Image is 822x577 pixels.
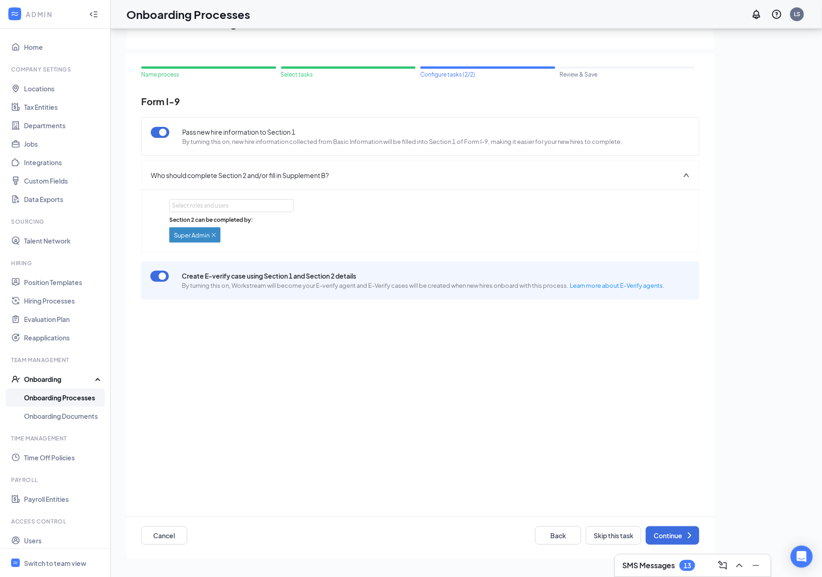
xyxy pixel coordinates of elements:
[11,518,101,525] div: Access control
[24,135,103,153] a: Jobs
[683,172,690,178] span: up
[24,38,103,56] a: Home
[182,137,622,146] span: By turning this on, new hire information collected from Basic Information will be filled into Sec...
[11,65,101,73] div: Company Settings
[24,291,103,310] a: Hiring Processes
[420,71,555,78] div: Configure tasks (2/2)
[24,232,103,250] a: Talent Network
[715,558,730,573] button: ComposeMessage
[10,9,19,18] svg: WorkstreamLogo
[24,116,103,135] a: Departments
[24,328,103,347] a: Reapplications
[24,190,103,208] a: Data Exports
[182,127,622,137] span: Pass new hire information to Section 1
[24,172,103,190] a: Custom Fields
[11,356,101,364] div: Team Management
[141,526,187,545] button: Cancel
[24,407,103,425] a: Onboarding Documents
[749,558,763,573] button: Minimize
[281,71,416,78] div: Select tasks
[535,526,581,545] button: Back
[24,490,103,508] a: Payroll Entities
[141,71,276,78] div: Name process
[684,562,691,570] div: 13
[11,259,101,267] div: Hiring
[24,79,103,98] a: Locations
[646,526,699,545] button: ContinueChevronRight
[24,559,86,568] div: Switch to team view
[24,531,103,550] a: Users
[182,281,665,290] span: By turning this on, Workstream will become your E-verify agent and E-Verify cases will be created...
[717,560,728,571] svg: ComposeMessage
[11,375,20,384] svg: UserCheck
[11,476,101,484] div: Payroll
[126,6,250,22] h1: Onboarding Processes
[24,388,103,407] a: Onboarding Processes
[732,558,747,573] button: ChevronUp
[11,218,101,226] div: Sourcing
[11,434,101,442] div: Time Management
[586,526,641,545] button: Skip this task
[560,71,695,78] div: Review & Save
[89,10,98,19] svg: Collapse
[771,9,782,20] svg: QuestionInfo
[141,95,180,108] h4: Form I-9
[24,375,95,384] div: Onboarding
[172,201,286,210] div: Select roles and users
[794,10,800,18] div: LS
[151,170,329,180] span: Who should complete Section 2 and/or fill in Supplement B?
[24,153,103,172] a: Integrations
[791,546,813,568] div: Open Intercom Messenger
[26,10,81,19] div: ADMIN
[24,273,103,291] a: Position Templates
[24,98,103,116] a: Tax Entities
[622,560,675,571] h3: SMS Messages
[751,560,762,571] svg: Minimize
[24,448,103,467] a: Time Off Policies
[169,216,253,225] span: Section 2 can be completed by:
[174,231,209,240] span: Super Admin
[684,530,695,541] svg: ChevronRight
[751,9,762,20] svg: Notifications
[734,560,745,571] svg: ChevronUp
[12,560,18,566] svg: WorkstreamLogo
[570,282,665,289] a: Learn more about E-Verify agents.
[182,271,665,281] span: Create E-verify case using Section 1 and Section 2 details
[24,310,103,328] a: Evaluation Plan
